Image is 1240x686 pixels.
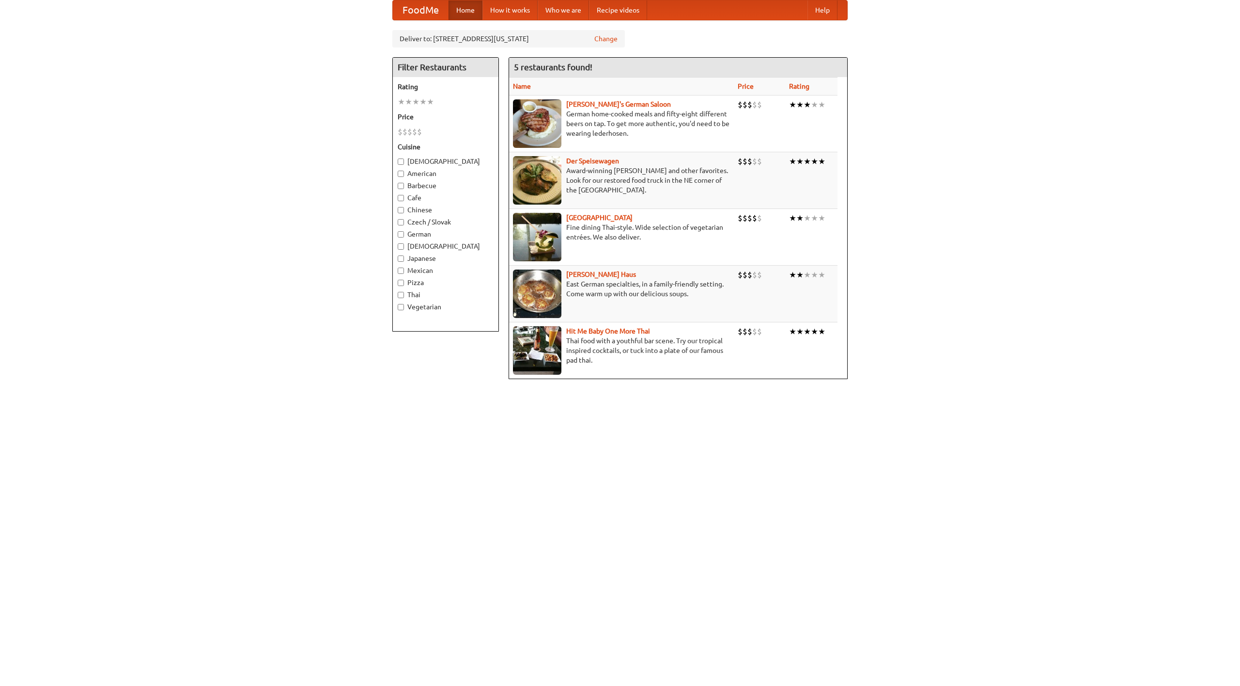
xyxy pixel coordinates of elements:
a: Help [807,0,837,20]
li: $ [743,99,747,110]
input: Chinese [398,207,404,213]
label: American [398,169,494,178]
label: Pizza [398,278,494,287]
li: ★ [804,99,811,110]
input: Vegetarian [398,304,404,310]
li: ★ [818,156,825,167]
label: Mexican [398,266,494,275]
li: $ [743,213,747,223]
li: $ [398,127,403,137]
label: German [398,229,494,239]
li: $ [747,156,752,167]
label: Japanese [398,254,494,263]
input: Japanese [398,255,404,262]
li: $ [403,127,407,137]
div: Deliver to: [STREET_ADDRESS][US_STATE] [392,30,625,48]
a: FoodMe [393,0,449,20]
li: ★ [419,96,427,107]
a: Change [594,34,618,44]
label: Czech / Slovak [398,217,494,227]
li: $ [752,270,757,280]
a: Hit Me Baby One More Thai [566,327,650,335]
label: Barbecue [398,181,494,191]
label: Cafe [398,193,494,203]
li: $ [747,99,752,110]
li: ★ [405,96,412,107]
li: ★ [818,99,825,110]
li: ★ [818,326,825,337]
li: $ [407,127,412,137]
img: satay.jpg [513,213,561,261]
li: $ [738,326,743,337]
li: $ [752,213,757,223]
li: $ [747,213,752,223]
h4: Filter Restaurants [393,58,498,77]
input: Czech / Slovak [398,219,404,225]
li: ★ [811,270,818,280]
a: Der Speisewagen [566,157,619,165]
input: German [398,231,404,238]
img: speisewagen.jpg [513,156,561,205]
li: $ [738,270,743,280]
input: Thai [398,292,404,298]
li: ★ [811,99,818,110]
li: ★ [412,96,419,107]
li: $ [757,156,762,167]
a: [PERSON_NAME]'s German Saloon [566,100,671,108]
li: $ [757,326,762,337]
a: Home [449,0,482,20]
p: Thai food with a youthful bar scene. Try our tropical inspired cocktails, or tuck into a plate of... [513,336,730,365]
h5: Price [398,112,494,122]
a: Who we are [538,0,589,20]
li: ★ [811,156,818,167]
li: $ [752,156,757,167]
li: ★ [796,99,804,110]
input: Pizza [398,280,404,286]
a: Name [513,82,531,90]
li: ★ [796,270,804,280]
a: How it works [482,0,538,20]
li: $ [747,326,752,337]
li: $ [738,99,743,110]
li: ★ [811,326,818,337]
li: $ [743,270,747,280]
li: $ [738,213,743,223]
li: $ [738,156,743,167]
input: Cafe [398,195,404,201]
li: ★ [818,213,825,223]
input: [DEMOGRAPHIC_DATA] [398,159,404,165]
a: [GEOGRAPHIC_DATA] [566,214,633,222]
a: Price [738,82,754,90]
input: American [398,171,404,177]
li: $ [752,326,757,337]
li: ★ [789,99,796,110]
li: ★ [789,156,796,167]
p: Fine dining Thai-style. Wide selection of vegetarian entrées. We also deliver. [513,223,730,242]
li: ★ [796,326,804,337]
li: $ [743,326,747,337]
li: ★ [804,326,811,337]
li: ★ [789,326,796,337]
li: ★ [804,156,811,167]
li: $ [757,99,762,110]
p: East German specialties, in a family-friendly setting. Come warm up with our delicious soups. [513,279,730,299]
li: $ [757,213,762,223]
a: Recipe videos [589,0,647,20]
a: Rating [789,82,809,90]
input: Barbecue [398,183,404,189]
li: ★ [789,213,796,223]
label: Vegetarian [398,302,494,312]
li: $ [752,99,757,110]
li: $ [757,270,762,280]
li: ★ [427,96,434,107]
p: Award-winning [PERSON_NAME] and other favorites. Look for our restored food truck in the NE corne... [513,166,730,195]
h5: Cuisine [398,142,494,152]
li: $ [743,156,747,167]
label: [DEMOGRAPHIC_DATA] [398,241,494,251]
li: ★ [804,270,811,280]
li: $ [747,270,752,280]
li: ★ [811,213,818,223]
